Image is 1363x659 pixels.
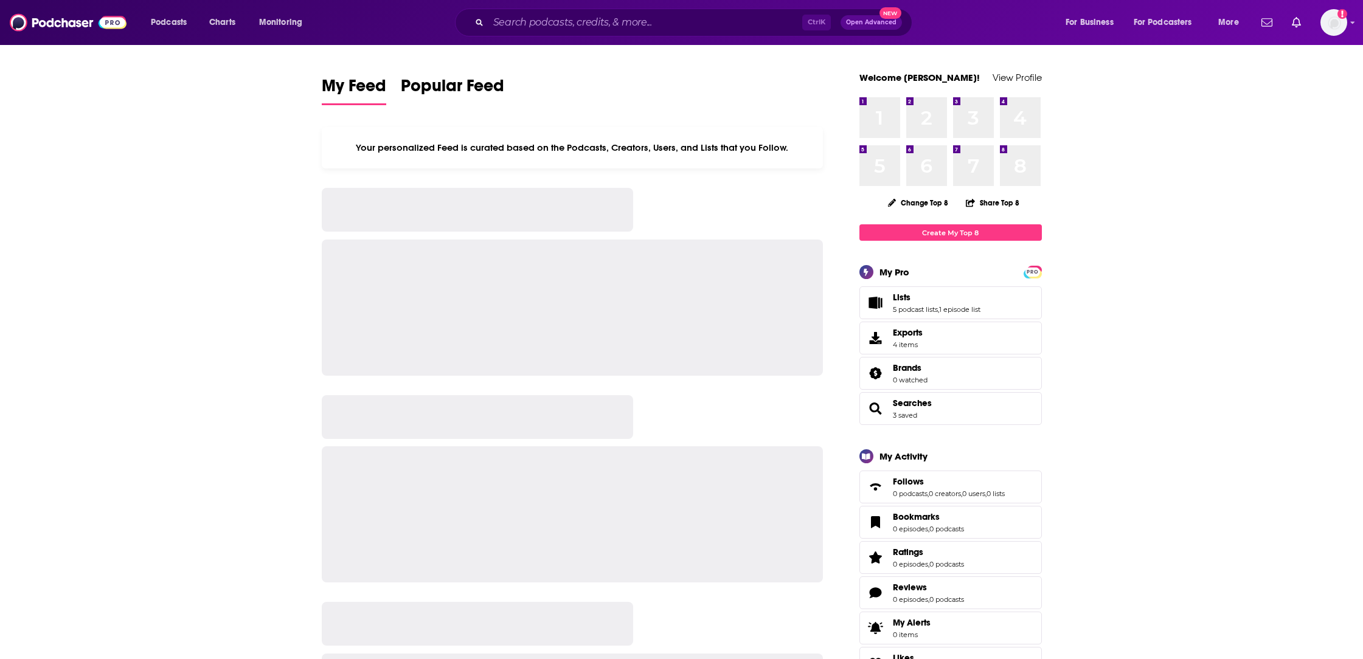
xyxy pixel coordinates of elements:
button: open menu [1210,13,1254,32]
span: Bookmarks [859,506,1042,539]
div: My Activity [879,450,928,462]
span: My Feed [322,75,386,103]
span: Logged in as LindaBurns [1320,9,1347,36]
a: Reviews [864,584,888,601]
svg: Add a profile image [1337,9,1347,19]
button: Share Top 8 [965,191,1020,215]
a: Bookmarks [893,511,964,522]
button: Show profile menu [1320,9,1347,36]
span: Open Advanced [846,19,897,26]
a: 0 podcasts [893,489,928,498]
span: More [1218,14,1239,31]
span: My Alerts [893,617,931,628]
a: 0 podcasts [929,525,964,533]
a: 0 users [962,489,985,498]
a: Brands [864,365,888,382]
button: open menu [1126,13,1210,32]
span: Exports [893,327,923,338]
span: New [879,7,901,19]
a: 0 podcasts [929,595,964,604]
span: Reviews [893,582,927,593]
div: Search podcasts, credits, & more... [466,9,924,36]
a: 5 podcast lists [893,305,938,314]
a: Reviews [893,582,964,593]
a: 0 episodes [893,595,928,604]
a: My Alerts [859,612,1042,644]
a: 0 lists [987,489,1005,498]
span: , [928,525,929,533]
span: Ratings [859,541,1042,574]
a: Brands [893,362,928,373]
a: 0 podcasts [929,560,964,568]
span: Podcasts [151,14,187,31]
span: For Podcasters [1134,14,1192,31]
a: Searches [893,398,932,409]
a: 0 episodes [893,525,928,533]
img: User Profile [1320,9,1347,36]
span: 4 items [893,340,923,349]
button: open menu [142,13,203,32]
a: Charts [201,13,243,32]
a: View Profile [993,72,1042,83]
a: PRO [1025,267,1040,276]
a: Searches [864,400,888,417]
span: , [928,595,929,604]
span: Lists [893,292,910,303]
span: Lists [859,286,1042,319]
div: Your personalized Feed is curated based on the Podcasts, Creators, Users, and Lists that you Follow. [322,127,824,168]
a: Ratings [893,547,964,557]
span: , [938,305,939,314]
a: 0 episodes [893,560,928,568]
button: Change Top 8 [881,195,956,210]
span: Ratings [893,547,923,557]
a: Popular Feed [401,75,504,105]
span: Bookmarks [893,511,940,522]
a: Create My Top 8 [859,224,1042,241]
a: Lists [893,292,980,303]
a: 1 episode list [939,305,980,314]
div: My Pro [879,266,909,278]
button: Open AdvancedNew [841,15,902,30]
span: Follows [859,471,1042,503]
span: , [928,489,929,498]
a: Follows [864,478,888,495]
a: Show notifications dropdown [1257,12,1277,33]
a: Follows [893,476,1005,487]
a: My Feed [322,75,386,105]
span: Popular Feed [401,75,504,103]
span: Brands [859,357,1042,390]
span: Searches [859,392,1042,425]
a: Show notifications dropdown [1287,12,1306,33]
span: Charts [209,14,235,31]
a: 0 creators [929,489,961,498]
span: Follows [893,476,924,487]
span: , [985,489,987,498]
a: 0 watched [893,376,928,384]
button: open menu [1057,13,1129,32]
a: Lists [864,294,888,311]
a: Exports [859,322,1042,354]
span: , [961,489,962,498]
span: Reviews [859,576,1042,609]
span: My Alerts [864,619,888,637]
button: open menu [251,13,318,32]
span: 0 items [893,630,931,639]
span: Monitoring [259,14,302,31]
span: PRO [1025,267,1040,277]
span: , [928,560,929,568]
span: For Business [1066,14,1114,31]
a: Welcome [PERSON_NAME]! [859,72,980,83]
a: Bookmarks [864,514,888,531]
img: Podchaser - Follow, Share and Rate Podcasts [10,11,127,34]
input: Search podcasts, credits, & more... [488,13,802,32]
a: Ratings [864,549,888,566]
span: Brands [893,362,921,373]
span: Exports [864,329,888,347]
a: 3 saved [893,411,917,419]
span: Ctrl K [802,15,831,30]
